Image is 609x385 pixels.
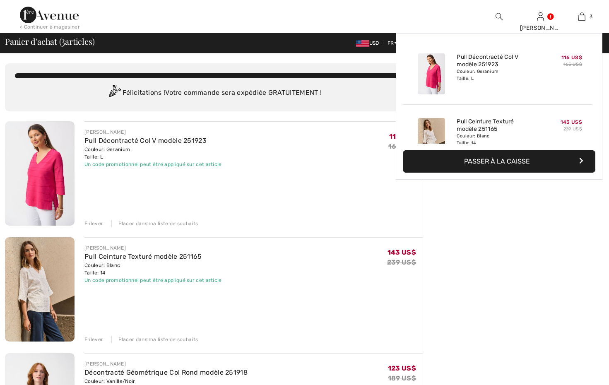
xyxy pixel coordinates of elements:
div: Couleur: Blanc Taille: 14 [84,262,222,277]
div: Couleur: Geranium Taille: L [84,146,222,161]
s: 239 US$ [387,258,416,266]
img: Pull Décontracté Col V modèle 251923 [418,53,445,94]
a: 3 [561,12,602,22]
span: USD [356,40,383,46]
div: [PERSON_NAME] [520,24,561,32]
a: Se connecter [537,12,544,20]
a: Pull Ceinture Texturé modèle 251165 [457,118,538,133]
div: Un code promotionnel peut être appliqué sur cet article [84,161,222,168]
div: Enlever [84,220,103,227]
s: 239 US$ [563,126,582,132]
img: recherche [496,12,503,22]
s: 165 US$ [388,142,416,150]
div: Un code promotionnel peut être appliqué sur cet article [84,277,222,284]
img: Mon panier [578,12,585,22]
div: Couleur: Geranium Taille: L [457,68,538,82]
span: 3 [61,35,65,46]
span: 123 US$ [388,364,416,372]
div: Placer dans ma liste de souhaits [111,220,198,227]
a: Pull Décontracté Col V modèle 251923 [457,53,538,68]
div: [PERSON_NAME] [84,360,248,368]
div: Placer dans ma liste de souhaits [111,336,198,343]
img: Pull Ceinture Texturé modèle 251165 [418,118,445,159]
s: 189 US$ [388,374,416,382]
s: 165 US$ [563,62,582,67]
div: Couleur: Blanc Taille: 14 [457,133,538,146]
a: Pull Décontracté Col V modèle 251923 [84,137,207,144]
span: FR [388,40,398,46]
span: 116 US$ [561,55,582,60]
div: < Continuer à magasiner [20,23,80,31]
img: US Dollar [356,40,369,47]
button: Passer à la caisse [403,150,595,173]
span: 143 US$ [388,248,416,256]
img: Pull Décontracté Col V modèle 251923 [5,121,75,226]
div: [PERSON_NAME] [84,244,222,252]
span: 143 US$ [561,119,582,125]
span: 116 US$ [389,132,416,140]
div: [PERSON_NAME] [84,128,222,136]
img: Mes infos [537,12,544,22]
img: 1ère Avenue [20,7,79,23]
div: Enlever [84,336,103,343]
a: Pull Ceinture Texturé modèle 251165 [84,253,202,260]
div: Félicitations ! Votre commande sera expédiée GRATUITEMENT ! [15,85,413,101]
img: Pull Ceinture Texturé modèle 251165 [5,237,75,342]
span: 3 [590,13,592,20]
img: Congratulation2.svg [106,85,123,101]
a: Décontracté Géométrique Col Rond modèle 251918 [84,368,248,376]
span: Panier d'achat ( articles) [5,37,94,46]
